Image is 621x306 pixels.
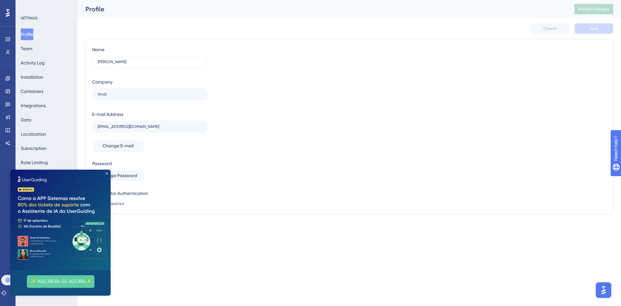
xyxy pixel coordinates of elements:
[16,106,84,118] button: ✨ INSCREVA-SE AGORA✨
[92,110,123,118] div: E-mail Address
[21,57,45,69] button: Activity Log
[103,142,134,150] span: Change E-mail
[98,124,202,129] input: E-mail Address
[99,172,137,180] span: Change Password
[108,201,124,206] span: Disabled
[594,280,613,300] iframe: UserGuiding AI Assistant Launcher
[574,4,613,14] button: Publish Changes
[92,160,207,167] div: Password
[92,140,144,152] button: Change E-mail
[98,92,202,96] input: Company Name
[92,189,207,197] div: Two-Factor Authentication
[15,2,40,9] span: Need Help?
[92,170,144,182] button: Change Password
[98,60,202,64] input: Name Surname
[543,26,557,31] span: Cancel
[21,114,31,126] button: Data
[95,3,98,5] div: Close Preview
[21,43,32,54] button: Team
[21,16,73,21] div: SETTINGS
[21,157,48,168] button: Rate Limiting
[578,6,609,12] span: Publish Changes
[85,5,558,14] div: Profile
[589,26,598,31] span: Save
[21,28,33,40] button: Profile
[574,23,613,34] button: Save
[92,78,113,86] div: Company
[21,71,43,83] button: Installation
[21,100,46,111] button: Integrations
[92,46,104,53] div: Name
[21,142,47,154] button: Subscription
[21,128,46,140] button: Localization
[530,23,569,34] button: Cancel
[21,85,43,97] button: Containers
